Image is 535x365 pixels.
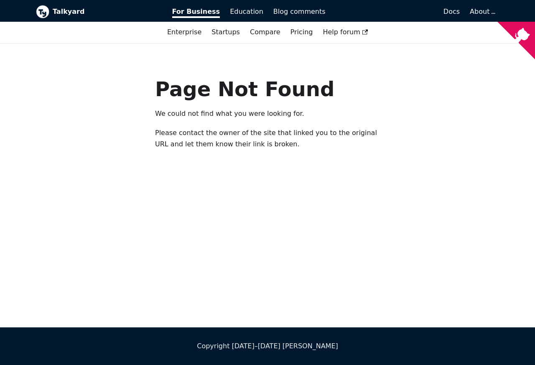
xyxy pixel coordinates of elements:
[162,25,206,39] a: Enterprise
[36,5,49,18] img: Talkyard logo
[268,5,331,19] a: Blog comments
[273,8,326,15] span: Blog comments
[470,8,494,15] a: About
[318,25,373,39] a: Help forum
[155,77,380,102] h1: Page Not Found
[443,8,460,15] span: Docs
[250,28,280,36] a: Compare
[225,5,268,19] a: Education
[331,5,465,19] a: Docs
[53,6,160,17] b: Talkyard
[285,25,318,39] a: Pricing
[172,8,220,18] span: For Business
[36,341,499,352] div: Copyright [DATE]–[DATE] [PERSON_NAME]
[167,5,225,19] a: For Business
[155,108,380,119] p: We could not find what you were looking for.
[36,5,160,18] a: Talkyard logoTalkyard
[230,8,263,15] span: Education
[323,28,368,36] span: Help forum
[155,128,380,150] p: Please contact the owner of the site that linked you to the original URL and let them know their ...
[206,25,245,39] a: Startups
